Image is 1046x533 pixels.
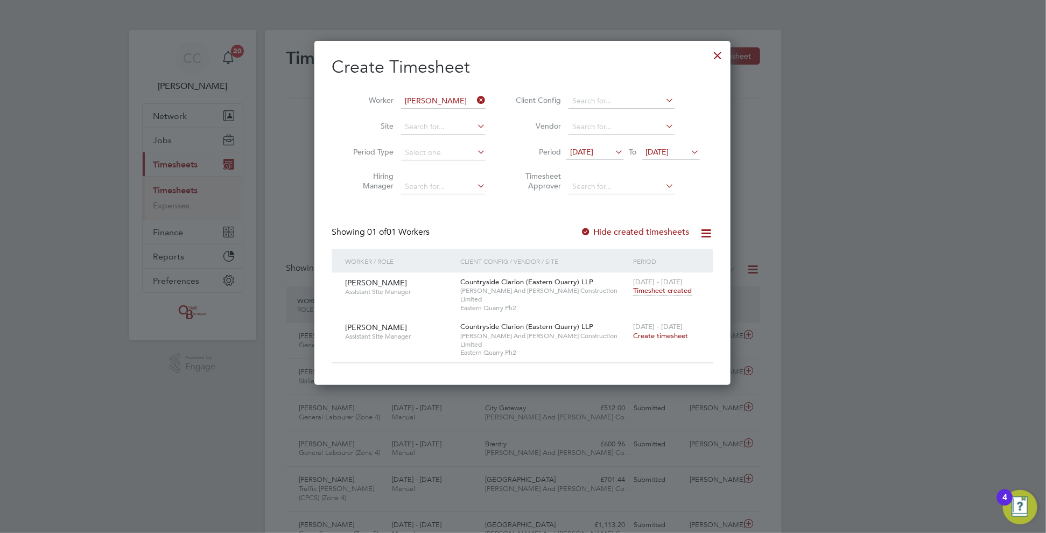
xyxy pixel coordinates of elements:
label: Period Type [345,147,394,157]
span: Countryside Clarion (Eastern Quarry) LLP [460,277,593,286]
span: Assistant Site Manager [345,287,452,296]
span: Eastern Quarry Ph2 [460,348,628,357]
label: Client Config [513,95,561,105]
span: 01 Workers [367,227,430,237]
div: Showing [332,227,432,238]
span: Create timesheet [633,331,688,340]
div: Client Config / Vendor / Site [458,249,630,273]
input: Search for... [401,179,486,194]
label: Hide created timesheets [580,227,690,237]
div: Period [630,249,703,273]
span: [DATE] - [DATE] [633,277,683,286]
span: [PERSON_NAME] And [PERSON_NAME] Construction Limited [460,286,628,303]
span: To [626,145,640,159]
label: Period [513,147,561,157]
span: [DATE] - [DATE] [633,322,683,331]
span: Eastern Quarry Ph2 [460,304,628,312]
button: Open Resource Center, 4 new notifications [1003,490,1037,524]
span: [DATE] [646,147,669,157]
span: Countryside Clarion (Eastern Quarry) LLP [460,322,593,331]
span: Timesheet created [633,286,692,296]
span: [PERSON_NAME] [345,278,407,287]
h2: Create Timesheet [332,56,713,79]
label: Site [345,121,394,131]
input: Select one [401,145,486,160]
input: Search for... [568,179,675,194]
label: Worker [345,95,394,105]
input: Search for... [568,94,675,109]
input: Search for... [401,94,486,109]
div: 4 [1002,497,1007,511]
span: [DATE] [570,147,593,157]
label: Hiring Manager [345,171,394,191]
div: Worker / Role [342,249,458,273]
input: Search for... [568,120,675,135]
span: Assistant Site Manager [345,332,452,341]
label: Vendor [513,121,561,131]
input: Search for... [401,120,486,135]
span: 01 of [367,227,387,237]
label: Timesheet Approver [513,171,561,191]
span: [PERSON_NAME] And [PERSON_NAME] Construction Limited [460,332,628,348]
span: [PERSON_NAME] [345,322,407,332]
